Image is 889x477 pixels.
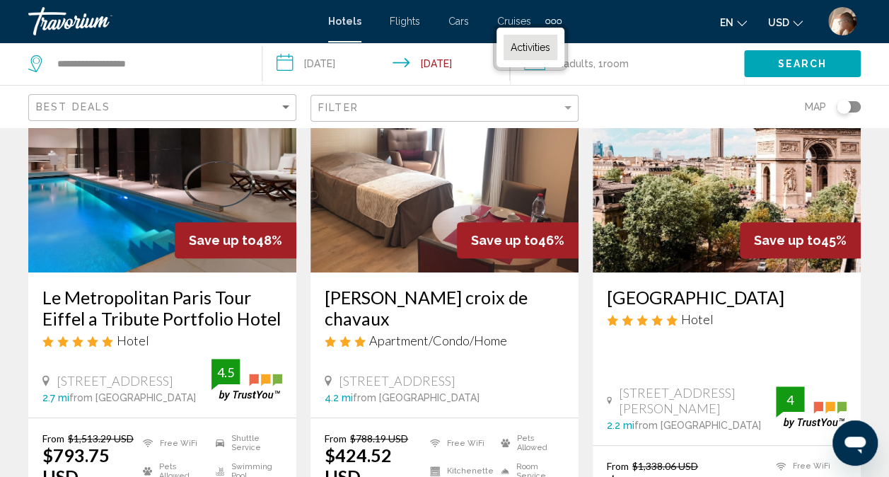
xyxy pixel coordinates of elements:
li: Shuttle Service [209,432,282,454]
a: [GEOGRAPHIC_DATA] [607,287,847,308]
span: Hotel [681,311,714,327]
a: [PERSON_NAME] croix de chavaux [325,287,564,329]
li: Pets Allowed [494,432,564,454]
img: Hotel image [593,46,861,272]
span: from [GEOGRAPHIC_DATA] [353,392,480,403]
a: Le Metropolitan Paris Tour Eiffel a Tribute Portfolio Hotel [42,287,282,329]
img: Z [828,7,856,35]
li: Free WiFi [769,460,847,472]
li: Free WiFi [423,432,494,454]
div: 4 [776,391,804,408]
span: Map [805,97,826,117]
a: Flights [390,16,420,27]
div: 45% [740,222,861,258]
div: 5 star Hotel [607,311,847,327]
span: From [325,432,347,444]
span: USD [768,17,789,28]
button: Change language [720,12,747,33]
del: $1,338.06 USD [632,460,698,472]
li: Free WiFi [136,432,209,454]
span: Hotel [117,333,149,348]
button: Filter [310,94,579,123]
img: Hotel image [28,46,296,272]
img: trustyou-badge.svg [211,359,282,401]
span: Best Deals [36,101,110,113]
span: Adults [564,58,593,69]
a: Cars [448,16,469,27]
a: Activities [504,35,557,60]
button: Toggle map [826,100,861,113]
span: 2.2 mi [607,420,634,431]
span: [STREET_ADDRESS] [339,373,455,389]
iframe: Button to launch messaging window [832,420,878,466]
img: Hotel image [310,46,579,272]
span: Save up to [189,233,256,248]
span: 2.7 mi [42,392,69,403]
button: User Menu [824,6,861,36]
span: From [42,432,64,444]
div: 3 star Apartment [325,333,564,348]
span: Apartment/Condo/Home [369,333,507,348]
button: Extra navigation items [545,10,562,33]
button: Change currency [768,12,803,33]
span: Save up to [754,233,821,248]
span: [STREET_ADDRESS] [57,373,173,389]
span: en [720,17,733,28]
img: trustyou-badge.svg [776,386,847,428]
span: Filter [318,102,359,113]
div: 46% [457,222,579,258]
span: 4.2 mi [325,392,353,403]
a: Hotels [328,16,361,27]
button: Check-in date: Nov 28, 2025 Check-out date: Dec 1, 2025 [262,42,511,85]
span: [STREET_ADDRESS][PERSON_NAME] [619,385,776,416]
span: Save up to [471,233,538,248]
div: 5 star Hotel [42,333,282,348]
a: Cruises [497,16,531,27]
a: Travorium [28,7,314,35]
del: $788.19 USD [350,432,408,444]
div: 48% [175,222,296,258]
del: $1,513.29 USD [68,432,134,444]
span: Search [778,59,827,70]
span: Room [603,58,629,69]
span: Activities [511,42,550,53]
button: Travelers: 2 adults, 0 children [510,42,744,85]
span: from [GEOGRAPHIC_DATA] [69,392,196,403]
span: from [GEOGRAPHIC_DATA] [634,420,761,431]
mat-select: Sort by [36,102,292,114]
button: Search [744,50,861,76]
div: 4.5 [211,364,240,381]
span: 2 [558,54,593,74]
span: From [607,460,629,472]
span: , 1 [593,54,629,74]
